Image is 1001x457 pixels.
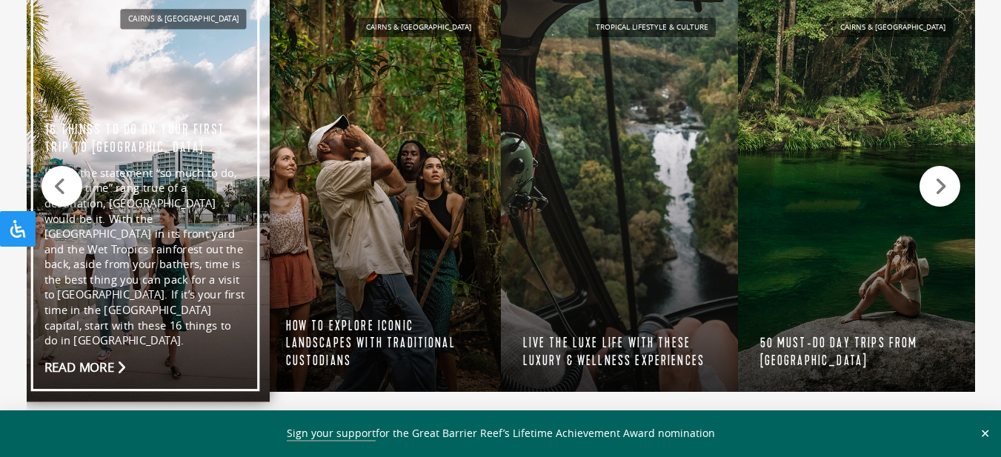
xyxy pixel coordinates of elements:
a: Sign your support [287,426,376,441]
span: for the Great Barrier Reef’s Lifetime Achievement Award nomination [287,426,715,441]
svg: Open Accessibility Panel [9,220,27,238]
button: Close [977,427,994,440]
